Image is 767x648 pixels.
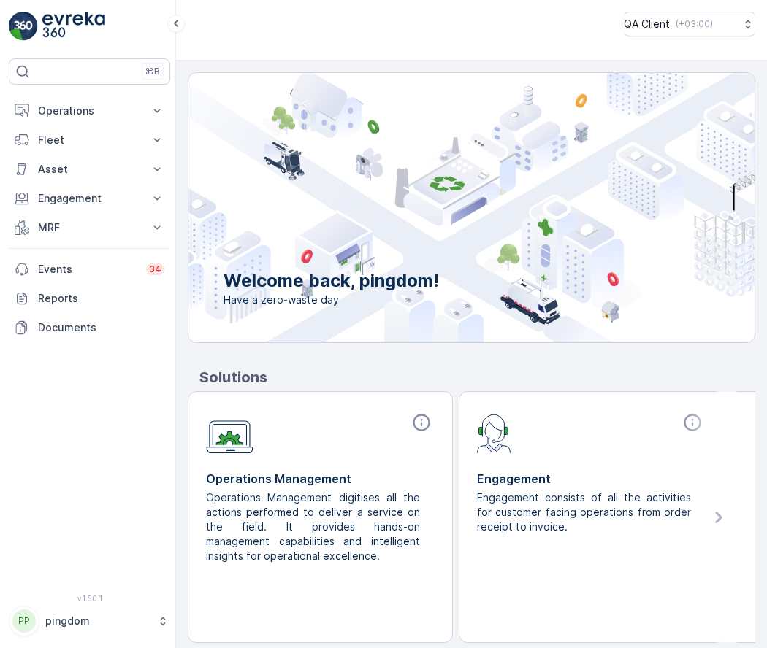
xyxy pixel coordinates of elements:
p: QA Client [624,17,670,31]
p: Asset [38,162,141,177]
p: Operations Management digitises all the actions performed to deliver a service on the field. It p... [206,490,423,563]
p: Reports [38,291,164,306]
button: MRF [9,213,170,242]
p: Welcome back, pingdom! [224,269,439,293]
img: module-icon [477,412,511,453]
img: logo_light-DOdMpM7g.png [42,12,105,41]
p: Documents [38,320,164,335]
p: 34 [149,263,161,275]
p: Events [38,262,137,277]
p: pingdom [45,614,150,628]
span: v 1.50.1 [9,594,170,603]
button: QA Client(+03:00) [624,12,755,36]
p: Engagement consists of all the activities for customer facing operations from order receipt to in... [477,490,694,534]
img: city illustration [123,73,755,342]
button: Operations [9,96,170,126]
p: ⌘B [145,66,160,77]
button: Asset [9,155,170,184]
div: PP [12,609,36,633]
img: module-icon [206,412,253,454]
button: PPpingdom [9,606,170,636]
p: Solutions [199,366,755,388]
p: Engagement [477,470,706,487]
p: ( +03:00 ) [676,18,713,30]
p: Operations [38,104,141,118]
p: Operations Management [206,470,435,487]
span: Have a zero-waste day [224,293,439,307]
button: Fleet [9,126,170,155]
a: Documents [9,313,170,342]
button: Engagement [9,184,170,213]
img: logo [9,12,38,41]
a: Events34 [9,255,170,284]
p: Fleet [38,133,141,147]
a: Reports [9,284,170,313]
p: MRF [38,220,141,235]
p: Engagement [38,191,141,206]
